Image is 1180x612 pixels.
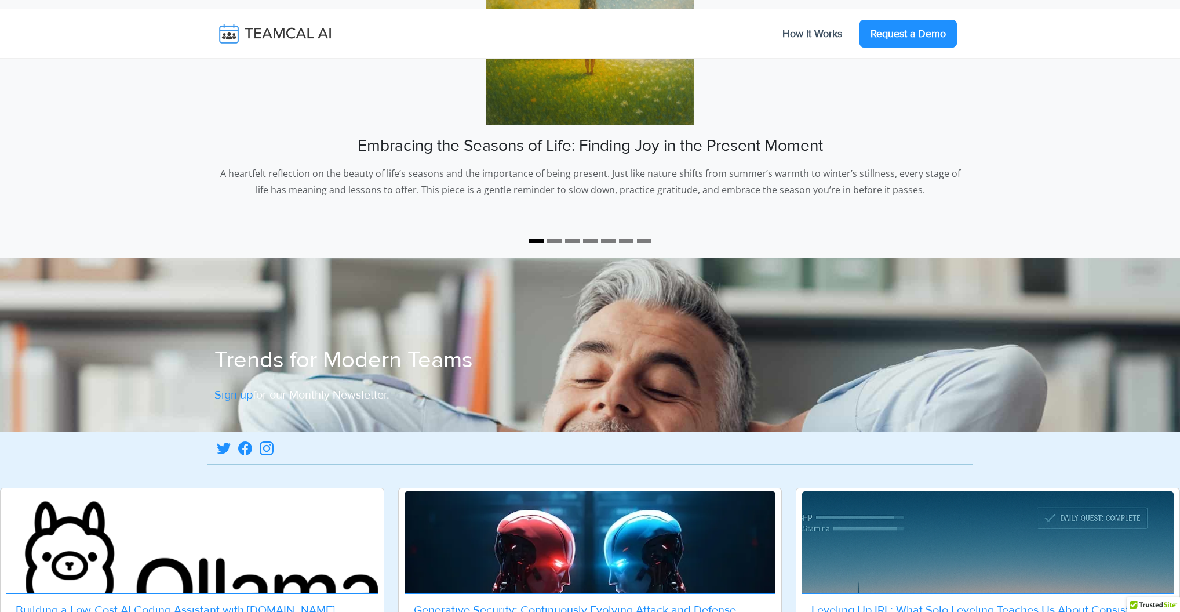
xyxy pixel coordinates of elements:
[771,21,854,46] a: How It Works
[802,491,1174,593] a: image of Leveling Up IRL: What Solo Leveling Teaches Us About Consistency, Mindset, and Productivity
[859,20,957,48] a: Request a Demo
[214,346,647,374] h1: Trends for Modern Teams
[214,388,253,402] a: Sign up
[214,388,647,402] h5: for our Monthly Newsletter.
[214,136,966,156] h3: Embracing the Seasons of Life: Finding Joy in the Present Moment
[405,491,776,593] a: image of Generative Security: Continuously Evolving Attack and Defense Tactics
[6,491,378,593] a: image of Building a Low-Cost AI Coding Assistant with Continue.dev, DeepSeek, and Ollama
[214,165,966,202] p: A heartfelt reflection on the beauty of life’s seasons and the importance of being present. Just ...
